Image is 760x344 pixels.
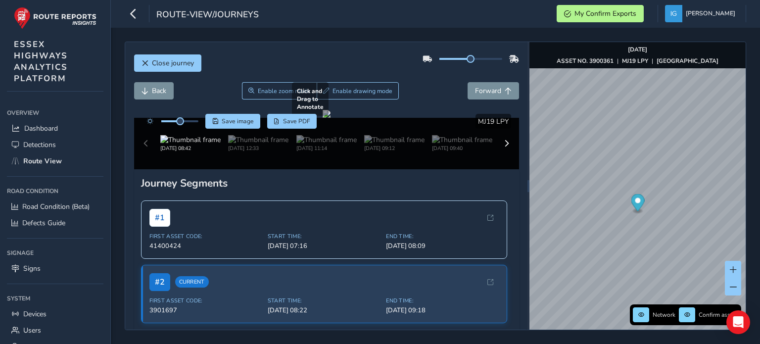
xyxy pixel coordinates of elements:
button: Forward [468,82,519,99]
span: My Confirm Exports [574,9,636,18]
span: Road Condition (Beta) [22,202,90,211]
div: [DATE] 12:33 [228,134,288,142]
span: First Asset Code: [149,280,262,288]
span: End Time: [386,216,498,223]
button: Back [134,82,174,99]
span: Save PDF [283,117,310,125]
span: Detections [23,140,56,149]
button: Close journey [134,54,201,72]
a: Route View [7,153,103,169]
span: Start Time: [268,216,380,223]
span: Users [23,326,41,335]
span: Current [175,260,209,271]
div: | | [557,57,718,65]
div: Road Condition [7,184,103,198]
span: Enable zoom mode [258,87,310,95]
button: [PERSON_NAME] [665,5,739,22]
strong: [DATE] [628,46,647,53]
a: Detections [7,137,103,153]
button: Draw [317,82,399,99]
span: Signs [23,264,41,273]
span: Close journey [152,58,194,68]
span: [DATE] 08:22 [268,289,380,298]
img: Thumbnail frame [364,125,425,134]
div: Overview [7,105,103,120]
div: [DATE] 09:12 [364,134,425,142]
span: Dashboard [24,124,58,133]
img: Thumbnail frame [432,125,492,134]
span: MJ19 LPY [478,117,509,126]
span: End Time: [386,280,498,288]
span: [DATE] 07:16 [268,225,380,234]
span: Back [152,86,166,96]
img: Thumbnail frame [160,125,221,134]
span: Route View [23,156,62,166]
a: Dashboard [7,120,103,137]
a: Signs [7,260,103,277]
a: Road Condition (Beta) [7,198,103,215]
button: My Confirm Exports [557,5,644,22]
span: Devices [23,309,47,319]
div: System [7,291,103,306]
span: [PERSON_NAME] [686,5,735,22]
strong: MJ19 LPY [622,57,648,65]
span: route-view/journeys [156,8,259,22]
div: [DATE] 11:14 [296,134,357,142]
img: Thumbnail frame [296,125,357,134]
div: Map marker [631,194,645,214]
a: Devices [7,306,103,322]
div: [DATE] 08:42 [160,134,221,142]
button: Zoom [242,82,317,99]
span: ESSEX HIGHWAYS ANALYTICS PLATFORM [14,39,68,84]
img: diamond-layout [665,5,682,22]
img: rr logo [14,7,96,29]
span: Start Time: [268,280,380,288]
span: # 2 [149,256,170,274]
span: [DATE] 08:09 [386,225,498,234]
div: [DATE] 09:40 [432,134,492,142]
a: Users [7,322,103,339]
span: Forward [475,86,501,96]
div: Open Intercom Messenger [726,310,750,334]
span: 41400424 [149,225,262,234]
span: Defects Guide [22,218,65,228]
strong: ASSET NO. 3900361 [557,57,614,65]
div: Signage [7,246,103,260]
span: First Asset Code: [149,216,262,223]
span: Confirm assets [699,311,738,319]
button: Save [205,114,260,129]
button: PDF [267,114,317,129]
span: # 1 [149,192,170,210]
strong: [GEOGRAPHIC_DATA] [657,57,718,65]
span: Network [653,311,675,319]
span: [DATE] 09:18 [386,289,498,298]
span: 3901697 [149,289,262,298]
span: Save image [222,117,254,125]
span: Enable drawing mode [332,87,392,95]
div: Journey Segments [141,159,512,173]
img: Thumbnail frame [228,125,288,134]
a: Defects Guide [7,215,103,231]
